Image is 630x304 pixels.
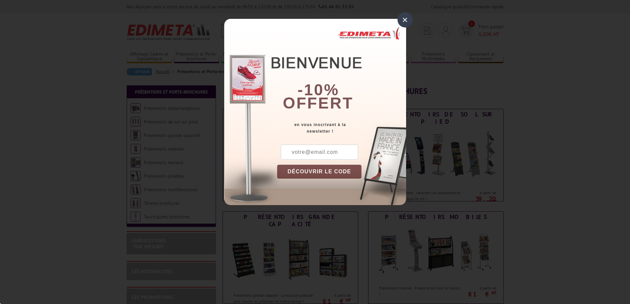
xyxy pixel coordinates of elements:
div: en vous inscrivant à la newsletter ! [277,121,406,135]
button: DÉCOUVRIR LE CODE [277,165,362,179]
div: × [398,12,413,27]
input: votre@email.com [281,145,358,160]
font: offert [283,94,354,112]
b: -10% [298,81,339,99]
